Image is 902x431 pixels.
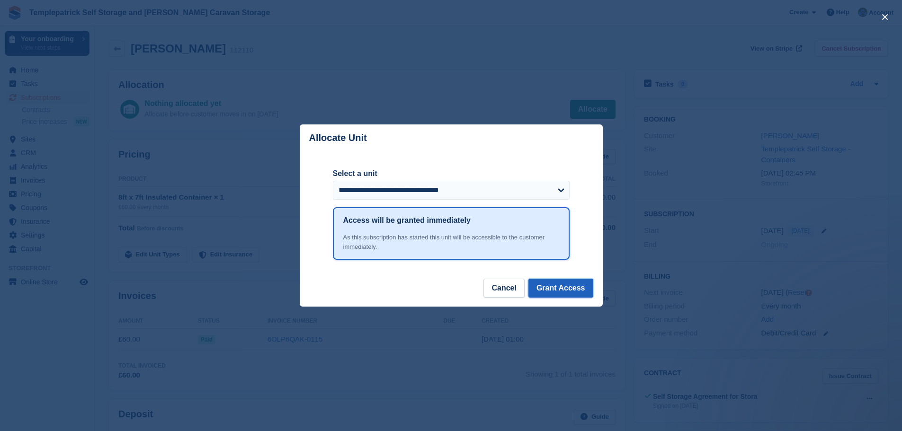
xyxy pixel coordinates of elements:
[343,215,471,226] h1: Access will be granted immediately
[333,168,570,179] label: Select a unit
[528,279,593,298] button: Grant Access
[483,279,524,298] button: Cancel
[877,9,893,25] button: close
[343,233,559,251] div: As this subscription has started this unit will be accessible to the customer immediately.
[309,132,367,143] p: Allocate Unit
